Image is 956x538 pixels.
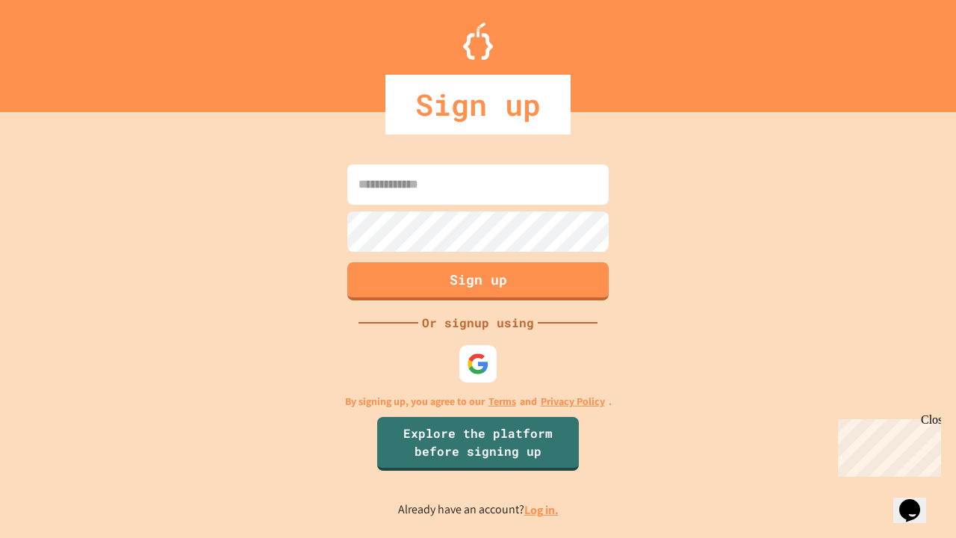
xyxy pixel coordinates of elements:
[524,502,559,518] a: Log in.
[6,6,103,95] div: Chat with us now!Close
[418,314,538,332] div: Or signup using
[541,394,605,409] a: Privacy Policy
[893,478,941,523] iframe: chat widget
[385,75,571,134] div: Sign up
[467,353,489,375] img: google-icon.svg
[832,413,941,477] iframe: chat widget
[398,501,559,519] p: Already have an account?
[345,394,612,409] p: By signing up, you agree to our and .
[463,22,493,60] img: Logo.svg
[488,394,516,409] a: Terms
[377,417,579,471] a: Explore the platform before signing up
[347,262,609,300] button: Sign up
